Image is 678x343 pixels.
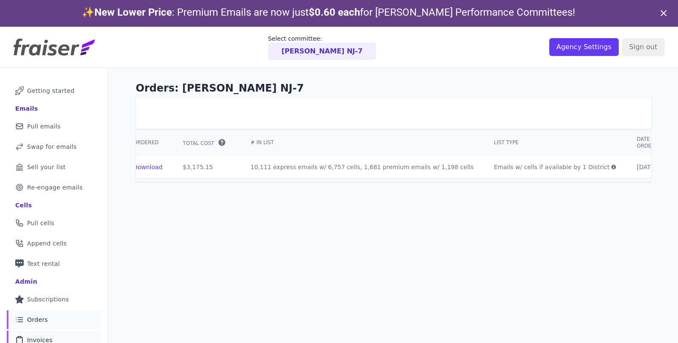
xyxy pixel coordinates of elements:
[7,117,101,136] a: Pull emails
[27,183,83,192] span: Re-engage emails
[14,39,95,56] img: Fraiser Logo
[282,46,363,56] p: [PERSON_NAME] NJ-7
[494,163,609,171] span: Emails w/ cells if available by 1 District
[15,277,37,286] div: Admin
[111,129,173,156] th: List Ordered
[7,254,101,273] a: Text rental
[268,34,376,60] a: Select committee: [PERSON_NAME] NJ-7
[268,34,376,43] p: Select committee:
[7,178,101,197] a: Re-engage emails
[241,129,484,156] th: # In List
[626,129,672,156] th: Date Ordered
[27,142,77,151] span: Swap for emails
[27,86,75,95] span: Getting started
[622,38,664,56] input: Sign out
[7,234,101,253] a: Append cells
[27,122,61,131] span: Pull emails
[241,156,484,178] td: 10,111 express emails w/ 6,757 cells, 1,681 premium emails w/ 1,198 cells
[27,163,66,171] span: Sell your list
[626,156,672,178] td: [DATE]
[15,201,32,209] div: Cells
[27,315,48,324] span: Orders
[15,104,38,113] div: Emails
[7,214,101,232] a: Pull cells
[484,129,626,156] th: List Type
[7,290,101,309] a: Subscriptions
[27,295,69,304] span: Subscriptions
[173,156,241,178] td: $3,175.15
[7,158,101,176] a: Sell your list
[133,163,163,171] a: Download
[27,259,60,268] span: Text rental
[136,81,651,95] h1: Orders: [PERSON_NAME] NJ-7
[549,38,619,56] input: Agency Settings
[27,219,54,227] span: Pull cells
[7,137,101,156] a: Swap for emails
[183,140,215,147] span: Total Cost
[27,239,67,248] span: Append cells
[7,81,101,100] a: Getting started
[7,310,101,329] a: Orders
